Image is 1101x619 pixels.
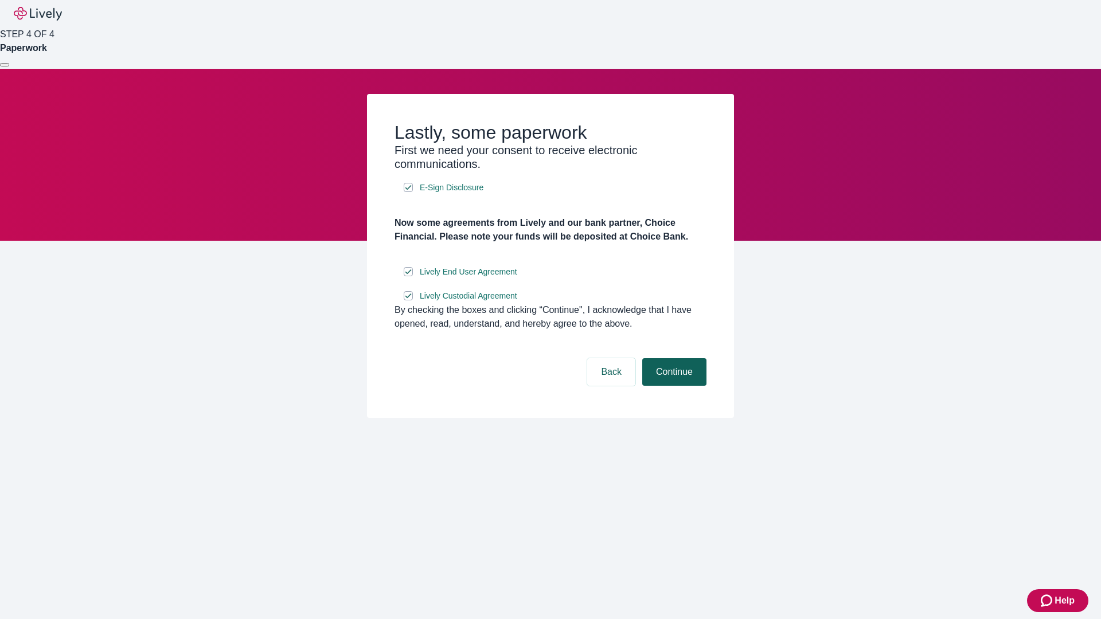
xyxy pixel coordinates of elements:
button: Continue [642,358,706,386]
span: Help [1055,594,1075,608]
h2: Lastly, some paperwork [395,122,706,143]
img: Lively [14,7,62,21]
h3: First we need your consent to receive electronic communications. [395,143,706,171]
span: Lively End User Agreement [420,266,517,278]
span: E-Sign Disclosure [420,182,483,194]
button: Zendesk support iconHelp [1027,589,1088,612]
div: By checking the boxes and clicking “Continue", I acknowledge that I have opened, read, understand... [395,303,706,331]
svg: Zendesk support icon [1041,594,1055,608]
h4: Now some agreements from Lively and our bank partner, Choice Financial. Please note your funds wi... [395,216,706,244]
a: e-sign disclosure document [417,181,486,195]
button: Back [587,358,635,386]
a: e-sign disclosure document [417,265,520,279]
span: Lively Custodial Agreement [420,290,517,302]
a: e-sign disclosure document [417,289,520,303]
